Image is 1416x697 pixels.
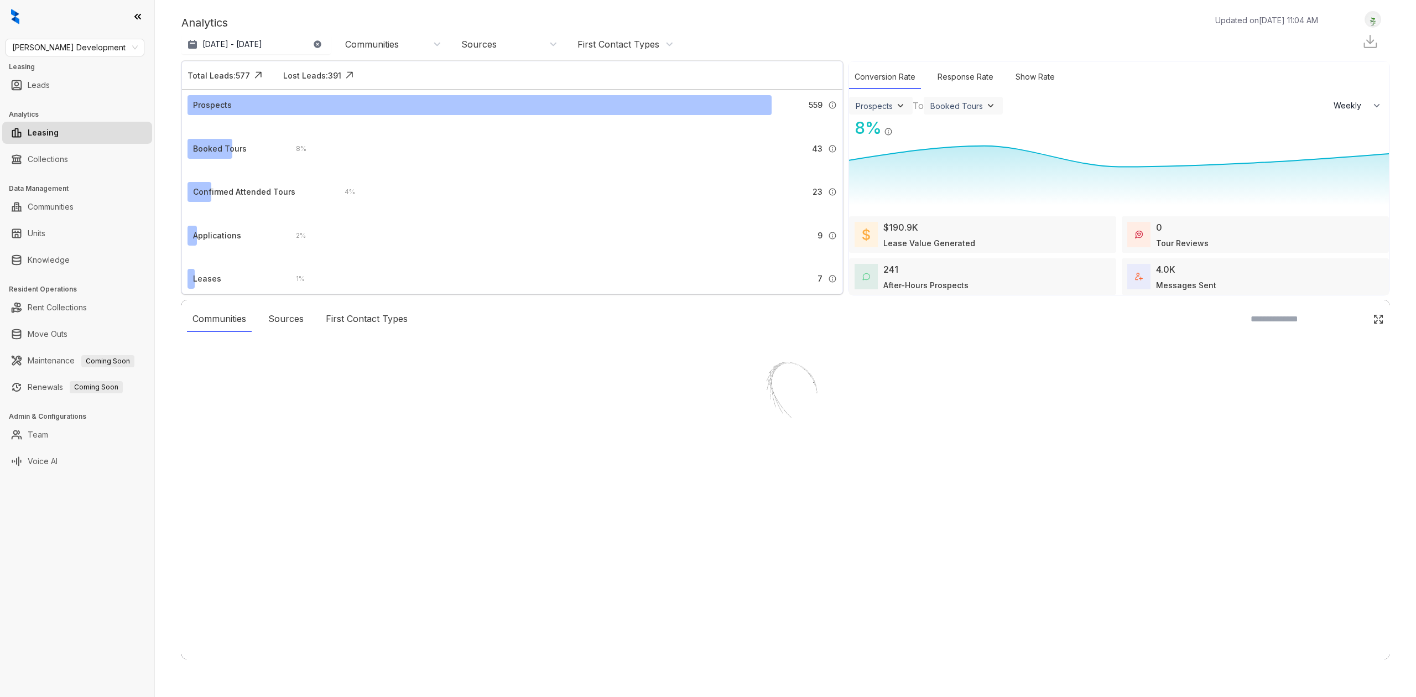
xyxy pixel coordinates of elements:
[828,231,837,240] img: Info
[2,122,152,144] li: Leasing
[828,101,837,110] img: Info
[883,279,969,291] div: After-Hours Prospects
[461,38,497,50] div: Sources
[250,67,267,84] img: Click Icon
[849,116,882,141] div: 8 %
[813,186,822,198] span: 23
[1327,96,1389,116] button: Weekly
[913,99,924,112] div: To
[2,148,152,170] li: Collections
[28,424,48,446] a: Team
[9,110,154,119] h3: Analytics
[193,186,295,198] div: Confirmed Attended Tours
[285,230,306,242] div: 2 %
[932,65,999,89] div: Response Rate
[2,450,152,472] li: Voice AI
[9,184,154,194] h3: Data Management
[883,221,918,234] div: $190.9K
[893,117,909,134] img: Click Icon
[1365,14,1381,25] img: UserAvatar
[70,381,123,393] span: Coming Soon
[9,284,154,294] h3: Resident Operations
[2,424,152,446] li: Team
[828,274,837,283] img: Info
[28,450,58,472] a: Voice AI
[283,70,341,81] div: Lost Leads: 391
[1362,33,1378,50] img: Download
[187,306,252,332] div: Communities
[883,263,898,276] div: 241
[883,237,975,249] div: Lease Value Generated
[809,99,822,111] span: 559
[1334,100,1367,111] span: Weekly
[285,143,306,155] div: 8 %
[28,249,70,271] a: Knowledge
[28,376,123,398] a: RenewalsComing Soon
[985,100,996,111] img: ViewFilterArrow
[181,14,228,31] p: Analytics
[862,228,870,241] img: LeaseValue
[11,9,19,24] img: logo
[28,122,59,144] a: Leasing
[193,99,232,111] div: Prospects
[1010,65,1060,89] div: Show Rate
[895,100,906,111] img: ViewFilterArrow
[81,355,134,367] span: Coming Soon
[193,143,247,155] div: Booked Tours
[1215,14,1318,26] p: Updated on [DATE] 11:04 AM
[2,222,152,245] li: Units
[1156,279,1216,291] div: Messages Sent
[28,297,87,319] a: Rent Collections
[202,39,262,50] p: [DATE] - [DATE]
[1156,237,1209,249] div: Tour Reviews
[2,196,152,218] li: Communities
[828,188,837,196] img: Info
[2,376,152,398] li: Renewals
[856,101,893,111] div: Prospects
[12,39,138,56] span: Davis Development
[193,273,221,285] div: Leases
[9,412,154,422] h3: Admin & Configurations
[577,38,659,50] div: First Contact Types
[862,273,870,281] img: AfterHoursConversations
[1156,221,1162,234] div: 0
[1373,314,1384,325] img: Click Icon
[849,65,921,89] div: Conversion Rate
[812,143,822,155] span: 43
[818,273,822,285] span: 7
[2,249,152,271] li: Knowledge
[334,186,355,198] div: 4 %
[28,222,45,245] a: Units
[9,62,154,72] h3: Leasing
[28,148,68,170] a: Collections
[2,350,152,372] li: Maintenance
[28,74,50,96] a: Leads
[285,273,305,285] div: 1 %
[2,74,152,96] li: Leads
[320,306,413,332] div: First Contact Types
[818,230,822,242] span: 9
[1135,273,1143,280] img: TotalFum
[341,67,358,84] img: Click Icon
[2,323,152,345] li: Move Outs
[263,306,309,332] div: Sources
[884,127,893,136] img: Info
[1350,314,1359,324] img: SearchIcon
[1135,231,1143,238] img: TourReviews
[193,230,241,242] div: Applications
[181,34,331,54] button: [DATE] - [DATE]
[1156,263,1175,276] div: 4.0K
[345,38,399,50] div: Communities
[28,196,74,218] a: Communities
[28,323,67,345] a: Move Outs
[730,339,841,449] img: Loader
[766,449,805,460] div: Loading...
[828,144,837,153] img: Info
[2,297,152,319] li: Rent Collections
[930,101,983,111] div: Booked Tours
[188,70,250,81] div: Total Leads: 577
